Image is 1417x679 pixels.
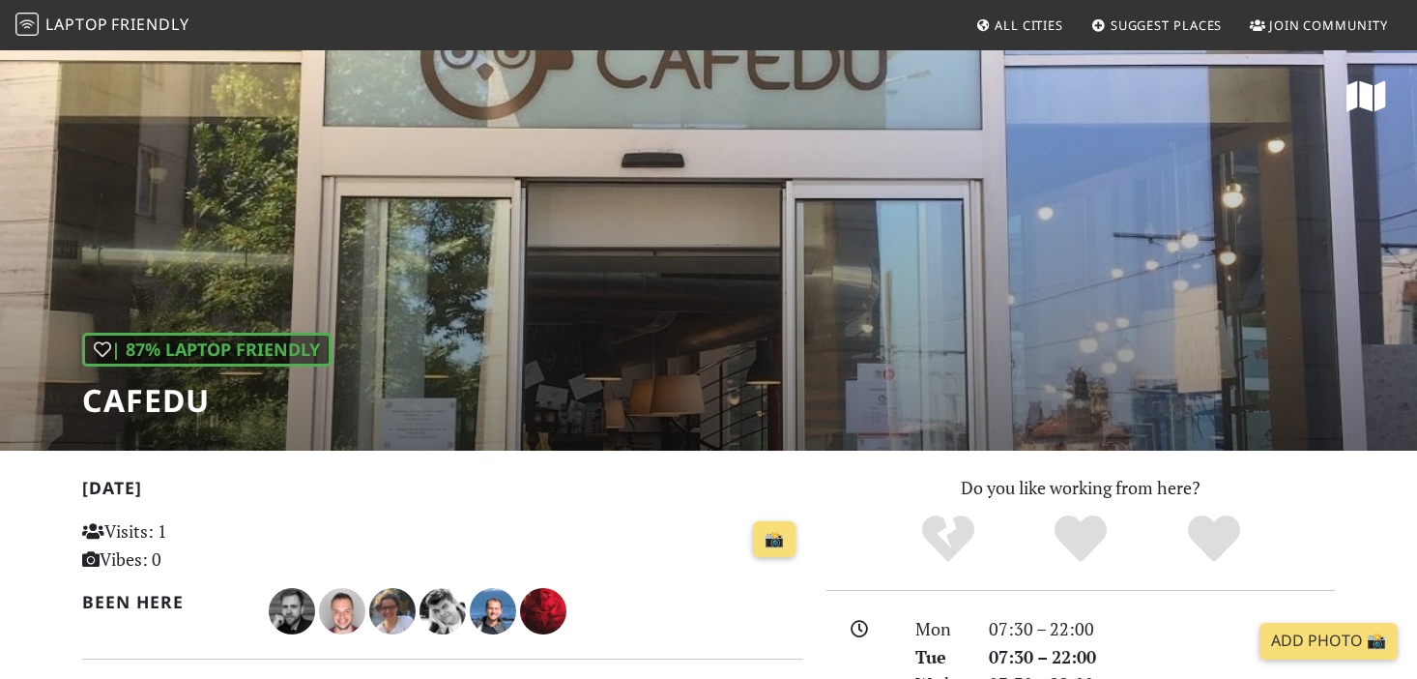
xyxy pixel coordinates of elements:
[995,16,1063,34] span: All Cities
[269,598,319,621] span: Kirill Shmidt
[369,588,416,635] img: 4730-pola.jpg
[419,598,470,621] span: Vlad Sitalo
[1014,513,1147,566] div: Yes
[82,478,803,506] h2: [DATE]
[1111,16,1223,34] span: Suggest Places
[882,513,1015,566] div: No
[968,8,1071,43] a: All Cities
[520,588,566,635] img: 2224-samuel.jpg
[904,643,977,671] div: Tue
[82,333,332,367] div: | 87% Laptop Friendly
[419,588,466,635] img: 2406-vlad.jpg
[470,598,520,621] span: Daniel K
[977,643,1346,671] div: 07:30 – 22:00
[826,474,1335,502] p: Do you like working from here?
[82,517,307,574] p: Visits: 1 Vibes: 0
[977,615,1346,643] div: 07:30 – 22:00
[319,588,365,635] img: 5096-danilo.jpg
[1242,8,1396,43] a: Join Community
[904,615,977,643] div: Mon
[111,14,188,35] span: Friendly
[82,592,246,612] h2: Been here
[369,598,419,621] span: Pola Osher
[753,521,795,558] a: 📸
[15,13,39,36] img: LaptopFriendly
[470,588,516,635] img: 3212-daniel.jpg
[1084,8,1230,43] a: Suggest Places
[269,588,315,635] img: 5151-kirill.jpg
[45,14,108,35] span: Laptop
[520,598,566,621] span: Samuel Zachariev
[1259,623,1398,660] a: Add Photo 📸
[1147,513,1281,566] div: Definitely!
[82,382,332,419] h1: Cafedu
[1269,16,1388,34] span: Join Community
[319,598,369,621] span: Danilo Aleixo
[15,9,189,43] a: LaptopFriendly LaptopFriendly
